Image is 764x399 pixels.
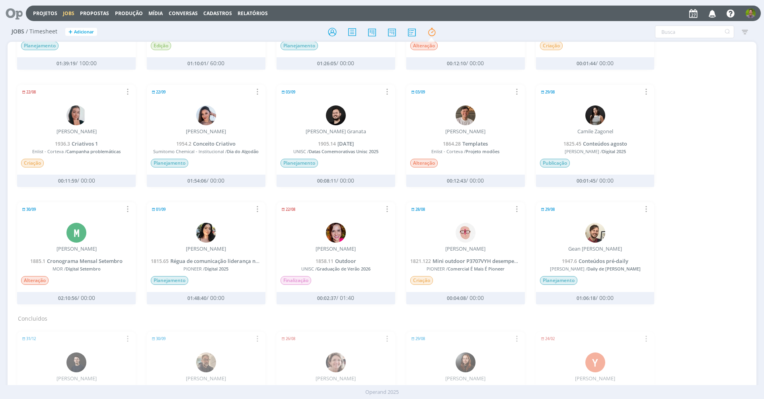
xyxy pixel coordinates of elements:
[410,276,433,285] span: Criação
[39,295,114,302] div: / 00:00
[151,257,281,265] a: 1815.65Régua de comunicação liderança na safrinha
[415,337,425,341] span: 29/08
[151,159,188,167] span: Planejamento
[577,177,596,184] span: 00:01:45
[66,352,86,372] img: C
[66,223,86,243] div: M
[235,10,270,17] button: Relatórios
[448,266,505,272] span: Comercial É Mais É Pioneer
[57,246,97,252] div: [PERSON_NAME]
[66,148,121,154] span: Campanha problemáticas
[30,257,123,265] a: 1885.1Cronograma Mensal Setembro
[33,10,57,17] a: Projetos
[577,128,613,135] div: Camile Zagonel
[298,177,373,184] div: / 00:00
[57,376,97,382] div: [PERSON_NAME]
[205,266,228,272] span: Digital 2025
[193,140,236,147] span: Conceito Criativo
[585,223,605,243] img: G
[187,60,207,67] span: 01:10:01
[575,376,615,382] div: [PERSON_NAME]
[745,6,756,20] button: T
[316,246,356,252] div: [PERSON_NAME]
[21,159,44,167] span: Criação
[113,10,145,17] button: Produção
[47,257,123,265] span: Cronograma Mensal Setembro
[281,266,391,271] span: UNISC /
[335,257,356,265] span: Outdoor
[26,208,36,211] span: 30/09
[66,105,86,125] img: C
[39,60,114,67] div: / 100:00
[317,177,336,184] span: 00:08:11
[306,128,366,135] div: [PERSON_NAME] Granata
[410,257,553,265] a: 1821.122Mini outdoor P3707VYH desempenho 2022 a 2025
[196,223,216,243] img: T
[151,266,261,271] span: PIONEER /
[410,41,438,50] span: Alteração
[337,140,354,147] span: [DATE]
[186,246,226,252] div: [PERSON_NAME]
[60,10,77,17] button: Jobs
[146,10,165,17] button: Mídia
[447,177,466,184] span: 00:12:43
[545,90,555,94] span: 29/08
[156,208,166,211] span: 01/09
[655,25,734,38] input: Busca
[445,376,485,382] div: [PERSON_NAME]
[151,149,261,154] span: Sumitomo Chemical - Institucional /
[428,177,503,184] div: / 00:00
[316,257,356,265] a: 1858.11Outdoor
[176,140,191,147] span: 1954.2
[456,223,476,243] img: A
[170,257,281,265] span: Régua de comunicação liderança na safrinha
[562,258,577,265] span: 1947.6
[428,295,503,302] div: / 00:00
[156,337,166,341] span: 30/09
[21,276,49,285] span: Alteração
[540,159,570,167] span: Publicação
[238,10,268,17] a: Relatórios
[186,376,226,382] div: [PERSON_NAME]
[63,10,74,17] a: Jobs
[26,90,36,94] span: 22/08
[746,8,756,18] img: T
[568,246,622,252] div: Gean [PERSON_NAME]
[447,295,466,302] span: 00:04:08
[317,295,336,302] span: 00:02:37
[21,41,58,50] span: Planejamento
[12,28,24,35] span: Jobs
[286,208,295,211] span: 22/08
[151,276,188,285] span: Planejamento
[415,208,425,211] span: 28/08
[187,295,207,302] span: 01:48:40
[326,105,346,125] img: B
[415,90,425,94] span: 03/09
[168,60,244,67] div: / 60:00
[540,41,563,50] span: Criação
[577,295,596,302] span: 01:06:18
[318,140,336,147] span: 1905.14
[30,258,45,265] span: 1885.1
[57,128,97,135] div: [PERSON_NAME]
[540,266,651,271] span: [PERSON_NAME] /
[602,148,626,154] span: Digital 2025
[410,258,431,265] span: 1821.122
[176,140,236,147] a: 1954.2Conceito Criativo
[57,60,76,67] span: 01:39:19
[563,140,627,147] a: 1825.45Conteúdos agosto
[545,208,555,211] span: 29/08
[168,295,244,302] div: / 00:00
[563,140,581,147] span: 1825.45
[148,10,163,17] a: Mídia
[21,149,132,154] span: Enlist - Corteva /
[326,352,346,372] img: A
[156,90,166,94] span: 22/09
[540,276,577,285] span: Planejamento
[66,266,101,272] span: Digital Setembro
[410,149,521,154] span: Enlist - Corteva /
[151,41,171,50] span: Edição
[227,148,259,154] span: Dia do Algodão
[557,177,633,184] div: / 00:00
[281,159,318,167] span: Planejamento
